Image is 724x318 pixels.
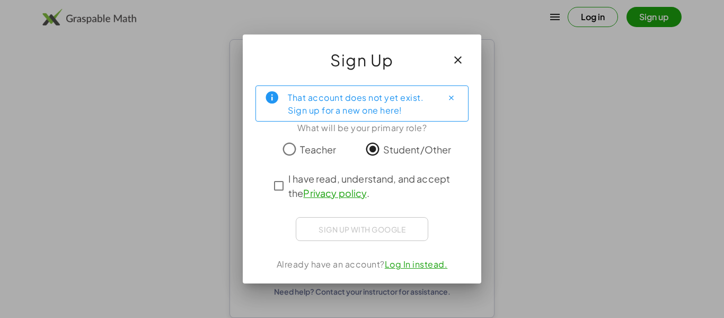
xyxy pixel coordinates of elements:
[288,171,455,200] span: I have read, understand, and accept the .
[300,142,336,157] span: Teacher
[385,259,448,270] a: Log In instead.
[330,47,394,73] span: Sign Up
[288,90,434,117] div: That account does not yet exist. Sign up for a new one here!
[303,187,366,199] a: Privacy policy
[443,89,460,106] button: Close
[255,122,469,134] div: What will be your primary role?
[255,258,469,271] div: Already have an account?
[383,142,452,157] span: Student/Other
